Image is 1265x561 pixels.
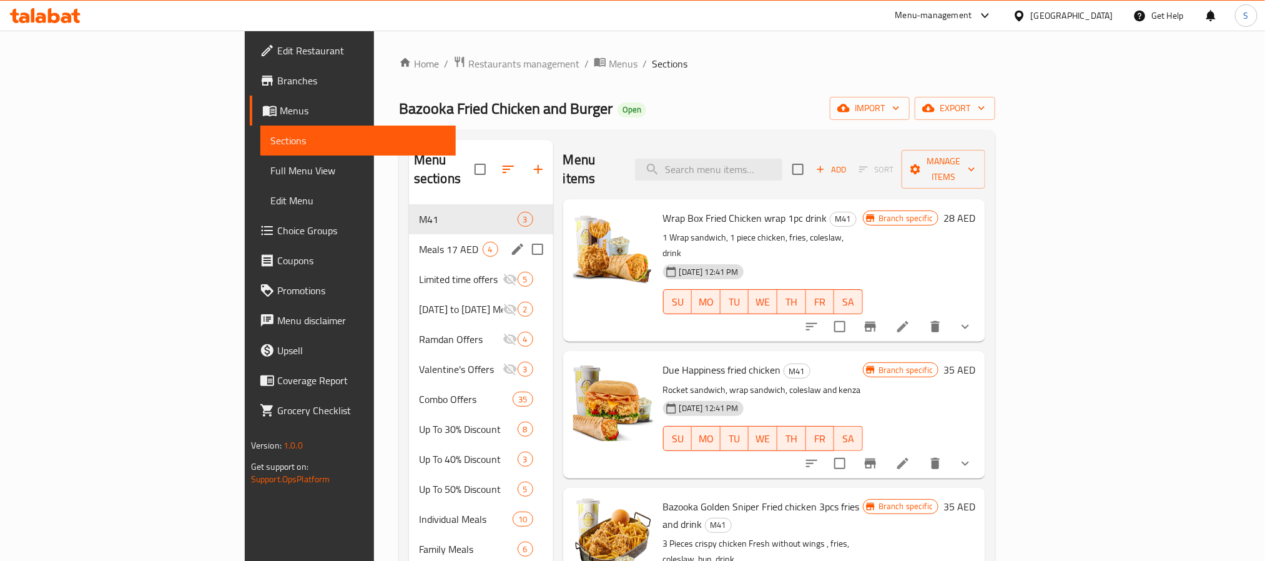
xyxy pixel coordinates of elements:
button: SA [834,426,863,451]
div: M41 [830,212,857,227]
div: M413 [409,204,553,234]
a: Grocery Checklist [250,395,456,425]
span: Upsell [277,343,446,358]
a: Choice Groups [250,216,456,246]
a: Edit Restaurant [250,36,456,66]
button: TU [721,289,749,314]
svg: Inactive section [503,302,518,317]
span: FR [811,293,830,311]
div: Limited time offers5 [409,264,553,294]
div: Combo Offers35 [409,384,553,414]
span: Edit Menu [270,193,446,208]
button: Branch-specific-item [855,312,885,342]
span: 5 [518,484,533,495]
div: Open [618,102,646,117]
span: Due Happiness fried chicken [663,360,781,379]
span: Menus [609,56,637,71]
span: Menus [280,103,446,118]
span: Select section first [851,160,902,179]
span: Select all sections [467,156,493,182]
div: M41 [784,364,810,379]
div: items [513,392,533,407]
span: WE [754,430,772,448]
a: Promotions [250,276,456,305]
button: WE [749,289,777,314]
span: Ramdan Offers [419,332,503,347]
span: [DATE] 12:41 PM [674,266,744,278]
div: items [518,332,533,347]
span: MO [697,430,716,448]
span: MO [697,293,716,311]
span: SU [669,293,687,311]
a: Restaurants management [453,56,579,72]
a: Coupons [250,246,456,276]
span: 3 [518,214,533,226]
div: Up To 50% Discount [419,482,518,497]
div: Up To 30% Discount [419,422,518,437]
span: SU [669,430,687,448]
button: SU [663,426,692,451]
span: SA [839,430,858,448]
span: 8 [518,424,533,435]
span: import [840,101,900,116]
svg: Inactive section [503,332,518,347]
span: Choice Groups [277,223,446,238]
div: Valentine's Offers3 [409,354,553,384]
li: / [584,56,589,71]
span: M41 [784,364,810,379]
button: FR [806,289,835,314]
a: Menus [250,96,456,126]
span: Select to update [827,450,853,477]
span: Version: [251,437,282,454]
button: TH [777,289,806,314]
span: Get support on: [251,459,308,475]
div: Individual Meals10 [409,504,553,534]
button: delete [920,312,950,342]
div: items [518,212,533,227]
div: Individual Meals [419,512,513,527]
div: items [483,242,498,257]
img: Wrap Box Fried Chicken wrap 1pc drink [573,209,653,289]
input: search [635,159,782,181]
button: show more [950,312,980,342]
span: Meals 17 AED [419,242,483,257]
span: Grocery Checklist [277,403,446,418]
p: 1 Wrap sandwich, 1 piece chicken, fries, coleslaw, drink [663,230,863,261]
span: export [925,101,985,116]
span: Branch specific [874,364,938,376]
li: / [642,56,647,71]
span: 4 [483,244,498,256]
p: Rocket sandwich, wrap sandwich, coleslaw and kenza [663,382,863,398]
span: SA [839,293,858,311]
a: Upsell [250,335,456,365]
span: 3 [518,364,533,375]
button: Branch-specific-item [855,449,885,479]
a: Edit Menu [260,186,456,216]
button: MO [692,289,721,314]
a: Sections [260,126,456,156]
div: items [513,512,533,527]
span: TU [726,430,744,448]
span: M41 [419,212,518,227]
span: 4 [518,334,533,345]
div: Menu-management [895,8,972,23]
button: TU [721,426,749,451]
button: Add section [523,154,553,184]
div: items [518,422,533,437]
span: FR [811,430,830,448]
span: Branch specific [874,500,938,512]
span: Menu disclaimer [277,313,446,328]
button: edit [508,240,527,259]
div: [DATE] to [DATE] Meal2 [409,294,553,324]
div: items [518,362,533,377]
button: delete [920,449,950,479]
button: import [830,97,910,120]
span: Combo Offers [419,392,513,407]
div: Ramdan Offers4 [409,324,553,354]
span: Edit Restaurant [277,43,446,58]
span: Restaurants management [468,56,579,71]
div: items [518,302,533,317]
button: TH [777,426,806,451]
svg: Inactive section [503,362,518,377]
a: Edit menu item [895,319,910,334]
